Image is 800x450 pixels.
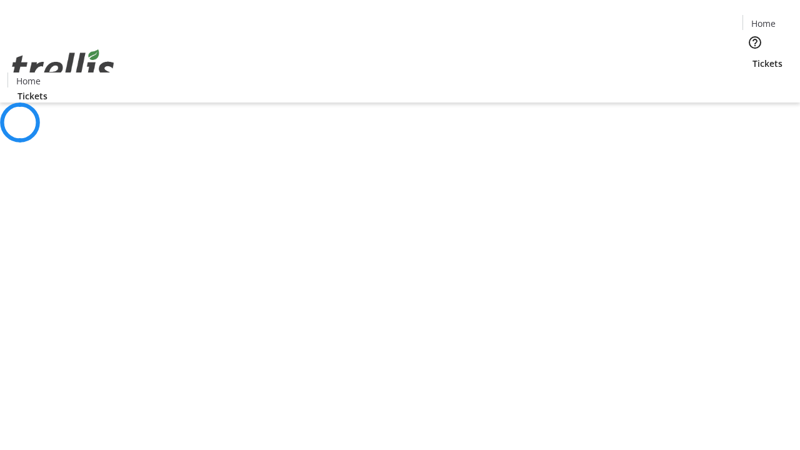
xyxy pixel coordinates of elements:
span: Home [16,74,41,87]
img: Orient E2E Organization A7xwv2QK2t's Logo [7,36,119,98]
span: Tickets [752,57,782,70]
a: Tickets [7,89,57,102]
a: Home [8,74,48,87]
a: Tickets [742,57,792,70]
button: Cart [742,70,767,95]
span: Tickets [17,89,47,102]
a: Home [743,17,783,30]
button: Help [742,30,767,55]
span: Home [751,17,776,30]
